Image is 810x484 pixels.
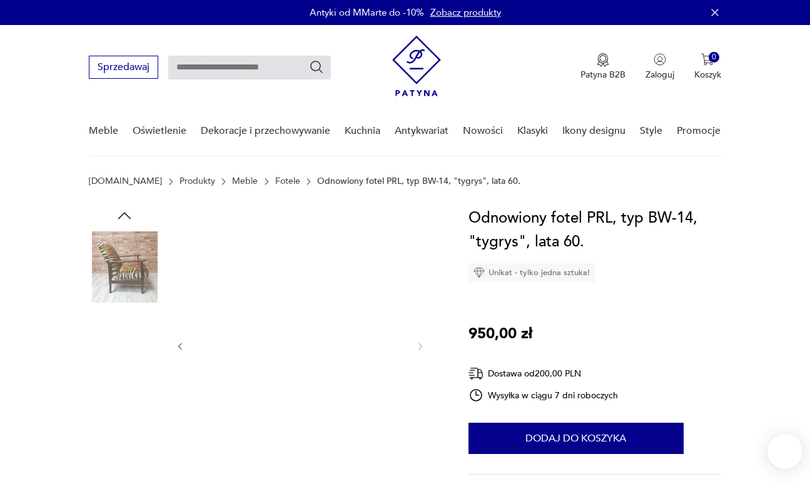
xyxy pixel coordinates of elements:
[473,267,485,278] img: Ikona diamentu
[392,36,441,96] img: Patyna - sklep z meblami i dekoracjami vintage
[562,107,625,155] a: Ikony designu
[468,366,619,381] div: Dostawa od 200,00 PLN
[89,231,160,303] img: Zdjęcie produktu Odnowiony fotel PRL, typ BW-14, "tygrys", lata 60.
[180,176,215,186] a: Produkty
[463,107,503,155] a: Nowości
[89,391,160,462] img: Zdjęcie produktu Odnowiony fotel PRL, typ BW-14, "tygrys", lata 60.
[580,69,625,81] p: Patyna B2B
[89,107,118,155] a: Meble
[309,59,324,74] button: Szukaj
[89,176,162,186] a: [DOMAIN_NAME]
[597,53,609,67] img: Ikona medalu
[701,53,714,66] img: Ikona koszyka
[654,53,666,66] img: Ikonka użytkownika
[640,107,662,155] a: Style
[345,107,380,155] a: Kuchnia
[201,107,330,155] a: Dekoracje i przechowywanie
[468,322,532,346] p: 950,00 zł
[89,311,160,383] img: Zdjęcie produktu Odnowiony fotel PRL, typ BW-14, "tygrys", lata 60.
[395,107,448,155] a: Antykwariat
[645,69,674,81] p: Zaloguj
[430,6,501,19] a: Zobacz produkty
[232,176,258,186] a: Meble
[580,53,625,81] a: Ikona medaluPatyna B2B
[133,107,186,155] a: Oświetlenie
[468,423,684,454] button: Dodaj do koszyka
[694,69,721,81] p: Koszyk
[468,206,721,254] h1: Odnowiony fotel PRL, typ BW-14, "tygrys", lata 60.
[468,366,483,381] img: Ikona dostawy
[198,206,443,484] img: Zdjęcie produktu Odnowiony fotel PRL, typ BW-14, "tygrys", lata 60.
[468,263,595,282] div: Unikat - tylko jedna sztuka!
[767,434,802,469] iframe: Smartsupp widget button
[468,388,619,403] div: Wysyłka w ciągu 7 dni roboczych
[89,64,158,73] a: Sprzedawaj
[645,53,674,81] button: Zaloguj
[275,176,300,186] a: Fotele
[709,52,719,63] div: 0
[89,56,158,79] button: Sprzedawaj
[694,53,721,81] button: 0Koszyk
[677,107,721,155] a: Promocje
[580,53,625,81] button: Patyna B2B
[317,176,520,186] p: Odnowiony fotel PRL, typ BW-14, "tygrys", lata 60.
[310,6,424,19] p: Antyki od MMarte do -10%
[517,107,548,155] a: Klasyki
